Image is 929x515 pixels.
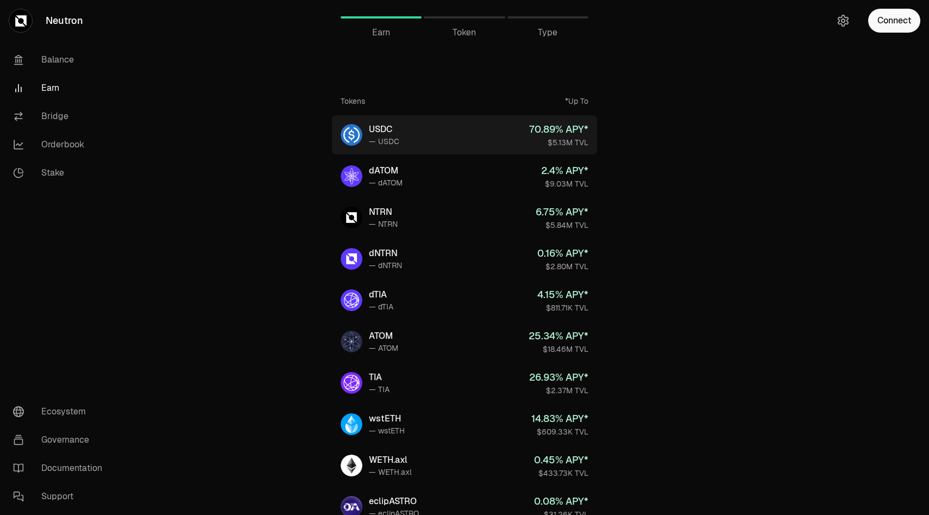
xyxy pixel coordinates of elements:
[4,74,117,102] a: Earn
[534,494,588,509] div: 0.08 % APY*
[541,163,588,178] div: 2.4 % APY*
[369,412,405,425] div: wstETH
[537,287,588,302] div: 4.15 % APY*
[341,4,422,30] a: Earn
[4,159,117,187] a: Stake
[341,248,362,270] img: dNTRN
[453,26,476,39] span: Token
[4,482,117,511] a: Support
[332,115,597,154] a: USDCUSDC— USDC70.89% APY*$5.13M TVL
[341,331,362,352] img: ATOM
[868,9,920,33] button: Connect
[534,452,588,468] div: 0.45 % APY*
[538,26,557,39] span: Type
[341,165,362,187] img: dATOM
[369,206,398,219] div: NTRN
[369,425,405,436] div: — wstETH
[341,124,362,146] img: USDC
[4,398,117,426] a: Ecosystem
[369,467,412,477] div: — WETH.axl
[341,207,362,228] img: NTRN
[369,260,402,271] div: — dNTRN
[541,178,588,189] div: $9.03M TVL
[369,384,390,395] div: — TIA
[531,426,588,437] div: $609.33K TVL
[4,454,117,482] a: Documentation
[369,177,403,188] div: — dATOM
[529,344,588,355] div: $18.46M TVL
[332,281,597,320] a: dTIAdTIA— dTIA4.15% APY*$811.71K TVL
[332,322,597,361] a: ATOMATOM— ATOM25.34% APY*$18.46M TVL
[369,164,403,177] div: dATOM
[529,328,588,344] div: 25.34 % APY*
[332,198,597,237] a: NTRNNTRN— NTRN6.75% APY*$5.84M TVL
[369,288,393,301] div: dTIA
[537,261,588,272] div: $2.80M TVL
[4,426,117,454] a: Governance
[369,123,399,136] div: USDC
[369,495,419,508] div: eclipASTRO
[531,411,588,426] div: 14.83 % APY*
[4,102,117,131] a: Bridge
[369,343,398,353] div: — ATOM
[529,385,588,396] div: $2.37M TVL
[332,446,597,485] a: WETH.axlWETH.axl— WETH.axl0.45% APY*$433.73K TVL
[341,455,362,476] img: WETH.axl
[534,468,588,479] div: $433.73K TVL
[341,289,362,311] img: dTIA
[332,363,597,402] a: TIATIA— TIA26.93% APY*$2.37M TVL
[369,330,398,343] div: ATOM
[369,136,399,147] div: — USDC
[369,301,393,312] div: — dTIA
[332,157,597,196] a: dATOMdATOM— dATOM2.4% APY*$9.03M TVL
[369,454,412,467] div: WETH.axl
[332,405,597,444] a: wstETHwstETH— wstETH14.83% APY*$609.33K TVL
[341,96,365,107] div: Tokens
[372,26,390,39] span: Earn
[536,204,588,220] div: 6.75 % APY*
[369,219,398,229] div: — NTRN
[369,371,390,384] div: TIA
[4,46,117,74] a: Balance
[565,96,588,107] div: *Up To
[332,239,597,278] a: dNTRNdNTRN— dNTRN0.16% APY*$2.80M TVL
[341,413,362,435] img: wstETH
[529,137,588,148] div: $5.13M TVL
[536,220,588,231] div: $5.84M TVL
[537,246,588,261] div: 0.16 % APY*
[537,302,588,313] div: $811.71K TVL
[529,122,588,137] div: 70.89 % APY*
[529,370,588,385] div: 26.93 % APY*
[341,372,362,394] img: TIA
[4,131,117,159] a: Orderbook
[369,247,402,260] div: dNTRN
